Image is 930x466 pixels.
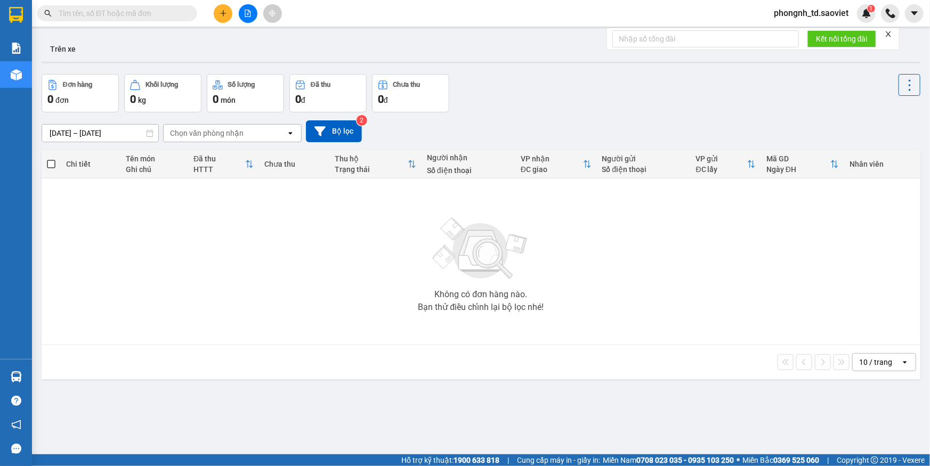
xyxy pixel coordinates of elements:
div: Số điện thoại [427,166,510,175]
div: Chưa thu [264,160,324,168]
div: Số lượng [228,81,255,88]
span: phongnh_td.saoviet [765,6,857,20]
img: svg+xml;base64,PHN2ZyBjbGFzcz0ibGlzdC1wbHVnX19zdmciIHhtbG5zPSJodHRwOi8vd3d3LnczLm9yZy8yMDAwL3N2Zy... [427,211,534,286]
span: Hỗ trợ kỹ thuật: [401,454,499,466]
img: icon-new-feature [862,9,871,18]
button: caret-down [905,4,924,23]
input: Select a date range. [42,125,158,142]
button: file-add [239,4,257,23]
span: copyright [871,456,878,464]
button: Chưa thu0đ [372,74,449,112]
span: search [44,10,52,17]
span: close [885,30,892,38]
div: Người gửi [602,154,685,163]
th: Toggle SortBy [329,150,422,178]
th: Toggle SortBy [761,150,844,178]
span: 0 [47,93,53,105]
span: ⚪️ [737,458,740,462]
button: aim [263,4,282,23]
div: Trạng thái [335,165,408,174]
div: Chi tiết [66,160,115,168]
img: phone-icon [886,9,895,18]
div: ĐC lấy [696,165,747,174]
span: đơn [55,96,69,104]
button: plus [214,4,232,23]
button: Đơn hàng0đơn [42,74,119,112]
div: Chưa thu [393,81,420,88]
div: VP gửi [696,154,747,163]
span: 0 [130,93,136,105]
th: Toggle SortBy [691,150,761,178]
button: Số lượng0món [207,74,284,112]
svg: open [901,358,909,366]
span: Miền Bắc [742,454,819,466]
div: Thu hộ [335,154,408,163]
span: | [827,454,829,466]
img: solution-icon [11,43,22,54]
div: Đơn hàng [63,81,92,88]
div: Ghi chú [126,165,183,174]
th: Toggle SortBy [188,150,259,178]
button: Bộ lọc [306,120,362,142]
div: 10 / trang [859,357,892,367]
span: file-add [244,10,252,17]
svg: open [286,129,295,137]
div: Không có đơn hàng nào. [434,290,527,299]
strong: 1900 633 818 [454,456,499,464]
span: Cung cấp máy in - giấy in: [517,454,600,466]
div: ĐC giao [521,165,583,174]
div: Ngày ĐH [766,165,830,174]
span: | [507,454,509,466]
div: HTTT [193,165,245,174]
button: Kết nối tổng đài [807,30,876,47]
button: Đã thu0đ [289,74,367,112]
img: warehouse-icon [11,371,22,382]
span: question-circle [11,396,21,406]
span: món [221,96,236,104]
span: đ [301,96,305,104]
div: Số điện thoại [602,165,685,174]
span: Miền Nam [603,454,734,466]
sup: 1 [868,5,875,12]
th: Toggle SortBy [515,150,597,178]
img: logo-vxr [9,7,23,23]
input: Tìm tên, số ĐT hoặc mã đơn [59,7,184,19]
button: Khối lượng0kg [124,74,201,112]
div: Khối lượng [145,81,178,88]
div: Đã thu [311,81,330,88]
div: VP nhận [521,154,583,163]
span: plus [220,10,227,17]
div: Mã GD [766,154,830,163]
span: 0 [213,93,219,105]
button: Trên xe [42,36,84,62]
div: Bạn thử điều chỉnh lại bộ lọc nhé! [418,303,544,312]
span: kg [138,96,146,104]
input: Nhập số tổng đài [612,30,799,47]
div: Người nhận [427,153,510,162]
div: Tên món [126,154,183,163]
span: aim [269,10,276,17]
span: Kết nối tổng đài [816,33,868,45]
div: Nhân viên [850,160,915,168]
span: đ [384,96,388,104]
strong: 0369 525 060 [773,456,819,464]
span: 1 [869,5,873,12]
div: Chọn văn phòng nhận [170,128,244,138]
span: message [11,444,21,454]
span: 0 [295,93,301,105]
img: warehouse-icon [11,69,22,80]
div: Đã thu [193,154,245,163]
span: 0 [378,93,384,105]
sup: 2 [357,115,367,126]
span: notification [11,420,21,430]
strong: 0708 023 035 - 0935 103 250 [636,456,734,464]
span: caret-down [910,9,919,18]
